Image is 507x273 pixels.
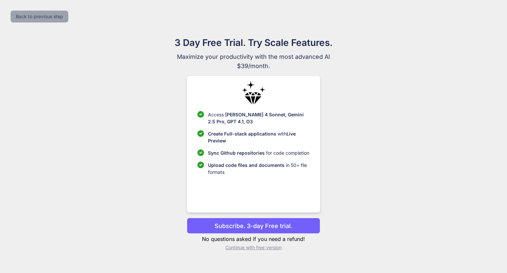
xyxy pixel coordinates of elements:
img: checklist [197,162,204,168]
p: in 50+ file formats [208,162,309,175]
span: $39/month. [143,61,364,71]
h1: 3 Day Free Trial. Try Scale Features. [143,36,364,50]
p: No questions asked if you need a refund! [187,235,320,243]
img: checklist [197,130,204,137]
p: for code completion [208,149,309,156]
p: Access [208,111,309,125]
p: Subscribe. 3-day Free trial. [215,221,292,230]
span: [PERSON_NAME] 4 Sonnet, Gemini 2.5 Pro, GPT 4.1, O3 [208,112,304,124]
span: Create Full-stack applications [208,131,278,136]
button: Back to previous step [11,11,68,22]
img: checklist [197,111,204,118]
p: Continue with free version [187,244,320,251]
span: Maximize your productivity with the most advanced AI [143,52,364,61]
p: with [208,130,309,144]
img: checklist [197,149,204,156]
span: Upload code files and documents [208,162,285,168]
button: Subscribe. 3-day Free trial. [187,218,320,234]
span: Sync Github repositories [208,150,265,156]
